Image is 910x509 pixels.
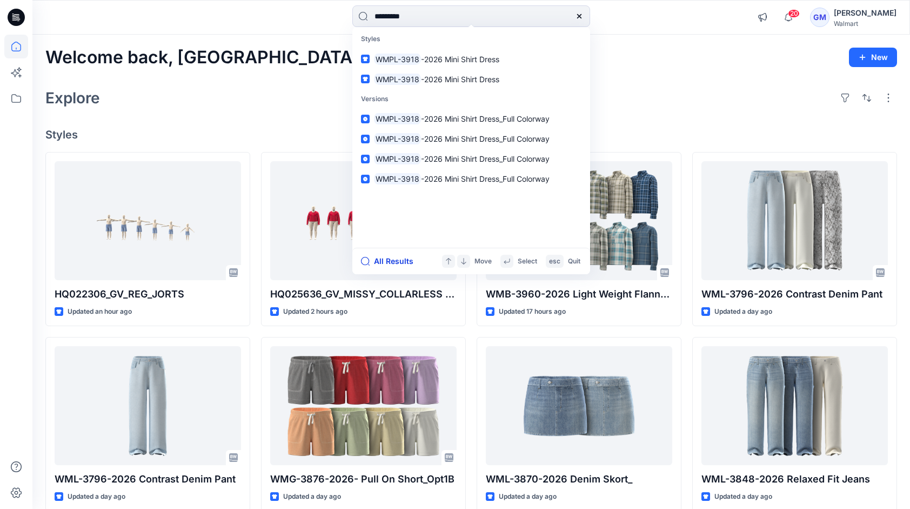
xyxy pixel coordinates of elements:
[354,169,588,189] a: WMPL-3918-2026 Mini Shirt Dress_Full Colorway
[354,109,588,129] a: WMPL-3918-2026 Mini Shirt Dress_Full Colorway
[270,161,457,280] a: HQ025636_GV_MISSY_COLLARLESS DENIM JACKET
[55,346,241,465] a: WML-3796-2026 Contrast Denim Pant
[354,29,588,49] p: Styles
[788,9,800,18] span: 20
[421,114,550,123] span: -2026 Mini Shirt Dress_Full Colorway
[518,256,537,267] p: Select
[374,173,421,185] mark: WMPL-3918
[701,346,888,465] a: WML-3848-2026 Relaxed Fit Jeans
[849,48,897,67] button: New
[834,6,896,19] div: [PERSON_NAME]
[549,256,560,267] p: esc
[354,69,588,89] a: WMPL-3918-2026 Mini Shirt Dress
[834,19,896,28] div: Walmart
[374,133,421,145] mark: WMPL-3918
[421,55,499,64] span: -2026 Mini Shirt Dress
[270,346,457,465] a: WMG-3876-2026- Pull On Short_Opt1B
[499,491,557,503] p: Updated a day ago
[45,48,359,68] h2: Welcome back, [GEOGRAPHIC_DATA]
[361,255,420,268] button: All Results
[55,161,241,280] a: HQ022306_GV_REG_JORTS
[45,89,100,107] h2: Explore
[421,154,550,163] span: -2026 Mini Shirt Dress_Full Colorway
[68,491,125,503] p: Updated a day ago
[486,287,672,302] p: WMB-3960-2026 Light Weight Flannel LS Shirt
[354,89,588,109] p: Versions
[374,113,421,125] mark: WMPL-3918
[283,306,347,318] p: Updated 2 hours ago
[55,287,241,302] p: HQ022306_GV_REG_JORTS
[55,472,241,487] p: WML-3796-2026 Contrast Denim Pant
[486,472,672,487] p: WML-3870-2026 Denim Skort_
[374,53,421,65] mark: WMPL-3918
[270,287,457,302] p: HQ025636_GV_MISSY_COLLARLESS DENIM JACKET
[474,256,492,267] p: Move
[374,73,421,85] mark: WMPL-3918
[701,472,888,487] p: WML-3848-2026 Relaxed Fit Jeans
[701,161,888,280] a: WML-3796-2026 Contrast Denim Pant
[421,174,550,183] span: -2026 Mini Shirt Dress_Full Colorway
[486,346,672,465] a: WML-3870-2026 Denim Skort_
[354,149,588,169] a: WMPL-3918-2026 Mini Shirt Dress_Full Colorway
[354,49,588,69] a: WMPL-3918-2026 Mini Shirt Dress
[810,8,829,27] div: GM
[283,491,341,503] p: Updated a day ago
[714,491,772,503] p: Updated a day ago
[568,256,580,267] p: Quit
[270,472,457,487] p: WMG-3876-2026- Pull On Short_Opt1B
[701,287,888,302] p: WML-3796-2026 Contrast Denim Pant
[499,306,566,318] p: Updated 17 hours ago
[354,129,588,149] a: WMPL-3918-2026 Mini Shirt Dress_Full Colorway
[68,306,132,318] p: Updated an hour ago
[714,306,772,318] p: Updated a day ago
[45,128,897,141] h4: Styles
[421,134,550,143] span: -2026 Mini Shirt Dress_Full Colorway
[374,153,421,165] mark: WMPL-3918
[421,75,499,84] span: -2026 Mini Shirt Dress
